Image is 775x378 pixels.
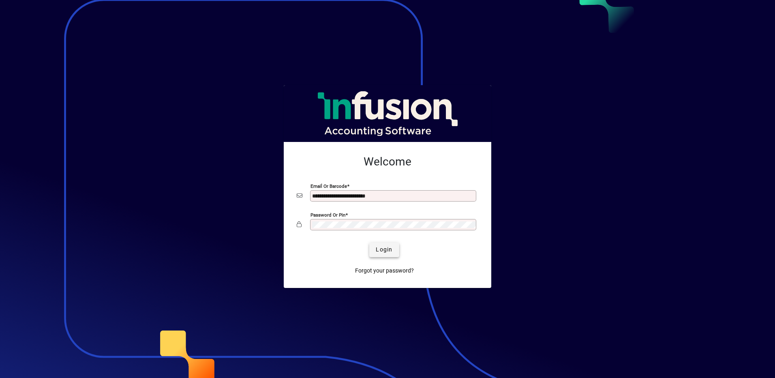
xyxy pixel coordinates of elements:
[297,155,478,169] h2: Welcome
[310,183,347,189] mat-label: Email or Barcode
[369,243,399,257] button: Login
[352,264,417,278] a: Forgot your password?
[376,245,392,254] span: Login
[355,266,414,275] span: Forgot your password?
[310,212,345,217] mat-label: Password or Pin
